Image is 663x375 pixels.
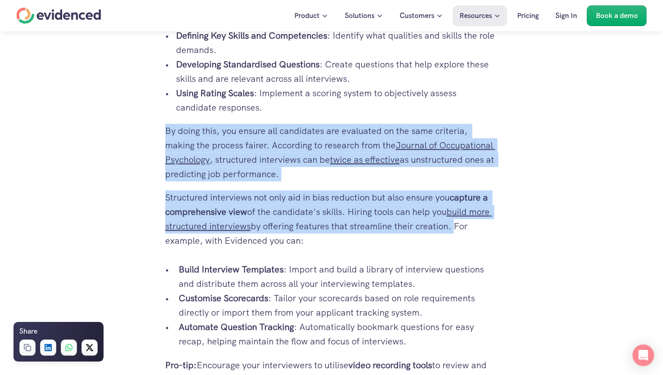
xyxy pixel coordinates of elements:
[179,291,498,320] p: : Tailor your scorecards based on role requirements directly or import them from your applicant t...
[19,326,37,337] h6: Share
[165,124,498,181] p: By doing this, you ensure all candidates are evaluated on the same criteria, making the process f...
[400,10,434,22] p: Customers
[549,5,584,26] a: Sign In
[587,5,647,26] a: Book a demo
[176,57,498,86] p: : Create questions that help explore these skills and are relevant across all interviews.
[17,8,101,24] a: Home
[165,190,498,248] p: Structured interviews not only aid in bias reduction but also ensure you of the candidate's skill...
[517,10,539,22] p: Pricing
[596,10,638,22] p: Book a demo
[179,262,498,291] p: : Import and build a library of interview questions and distribute them across all your interview...
[179,321,294,333] strong: Automate Question Tracking
[555,10,577,22] p: Sign In
[632,344,654,366] div: Open Intercom Messenger
[330,154,400,165] a: twice as effective
[294,10,320,22] p: Product
[179,292,268,304] strong: Customise Scorecards
[460,10,492,22] p: Resources
[176,87,254,99] strong: Using Rating Scales
[345,10,374,22] p: Solutions
[165,359,197,371] strong: Pro-tip:
[348,359,432,371] strong: video recording tools
[179,320,498,348] p: : Automatically bookmark questions for easy recap, helping maintain the flow and focus of intervi...
[176,86,498,115] p: : Implement a scoring system to objectively assess candidate responses.
[179,263,284,275] strong: Build Interview Templates
[510,5,546,26] a: Pricing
